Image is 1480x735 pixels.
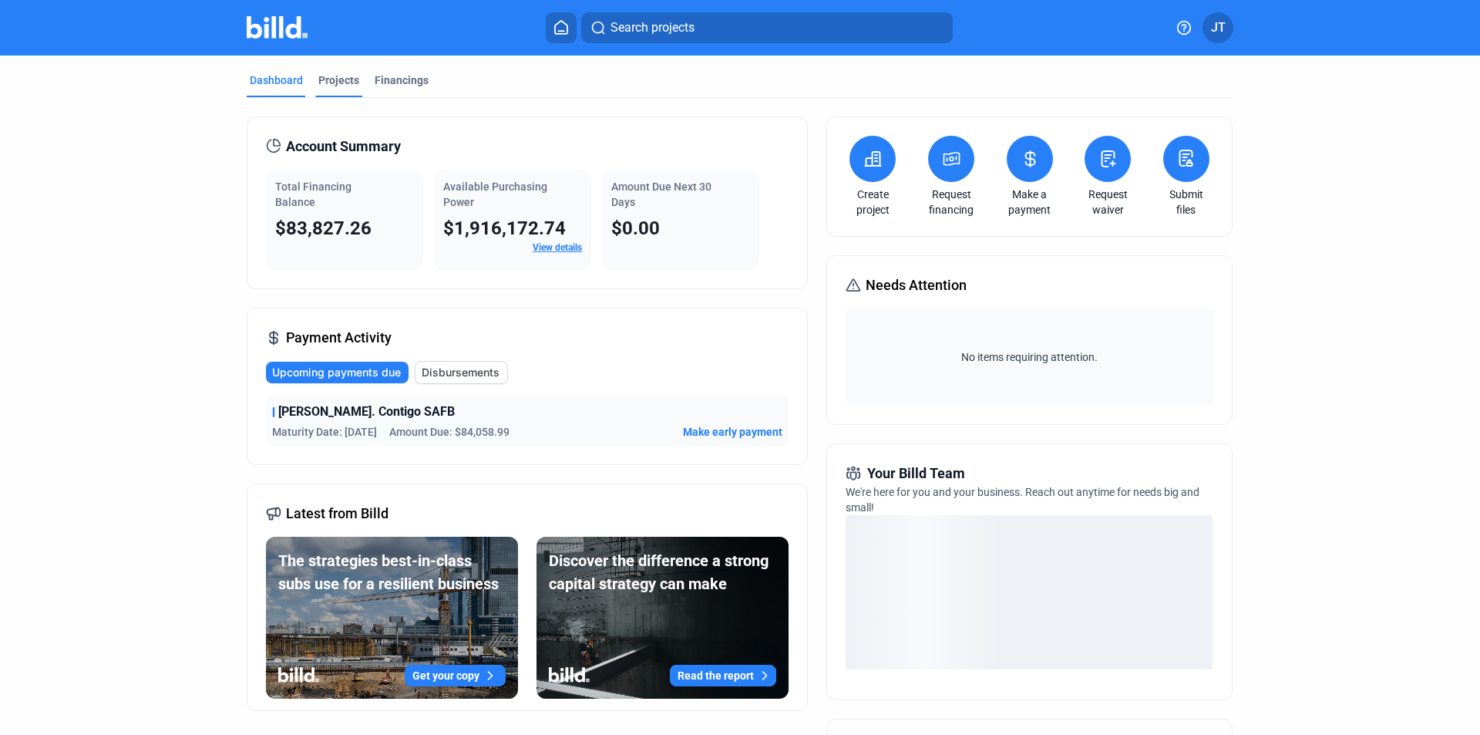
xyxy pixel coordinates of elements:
a: Create project [846,187,900,217]
a: Request financing [924,187,978,217]
a: Request waiver [1081,187,1135,217]
span: Amount Due: $84,058.99 [389,424,510,440]
a: Submit files [1159,187,1213,217]
div: Discover the difference a strong capital strategy can make [549,549,776,595]
span: Search projects [610,19,695,37]
div: Financings [375,72,429,88]
a: View details [533,242,582,253]
button: JT [1202,12,1233,43]
img: Billd Company Logo [247,16,308,39]
span: Available Purchasing Power [443,180,547,208]
div: The strategies best-in-class subs use for a resilient business [278,549,506,595]
span: Amount Due Next 30 Days [611,180,711,208]
span: Needs Attention [866,275,967,296]
span: Payment Activity [286,327,392,349]
button: Disbursements [415,361,508,384]
a: Make a payment [1003,187,1057,217]
span: Latest from Billd [286,503,388,524]
div: Projects [318,72,359,88]
button: Search projects [581,12,953,43]
button: Make early payment [683,424,782,440]
button: Upcoming payments due [266,362,409,383]
div: loading [846,515,1213,669]
button: Read the report [670,665,776,686]
span: Disbursements [422,365,499,380]
span: $1,916,172.74 [443,217,566,239]
span: [PERSON_NAME]. Contigo SAFB [278,403,455,421]
span: Total Financing Balance [275,180,351,208]
span: We're here for you and your business. Reach out anytime for needs big and small! [846,486,1199,514]
span: Your Billd Team [867,463,965,484]
div: Dashboard [250,72,303,88]
span: JT [1211,19,1226,37]
span: Upcoming payments due [272,365,401,380]
span: Maturity Date: [DATE] [272,424,377,440]
span: Account Summary [286,136,401,157]
span: $0.00 [611,217,660,239]
button: Get your copy [405,665,506,686]
span: $83,827.26 [275,217,372,239]
span: No items requiring attention. [852,349,1206,365]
